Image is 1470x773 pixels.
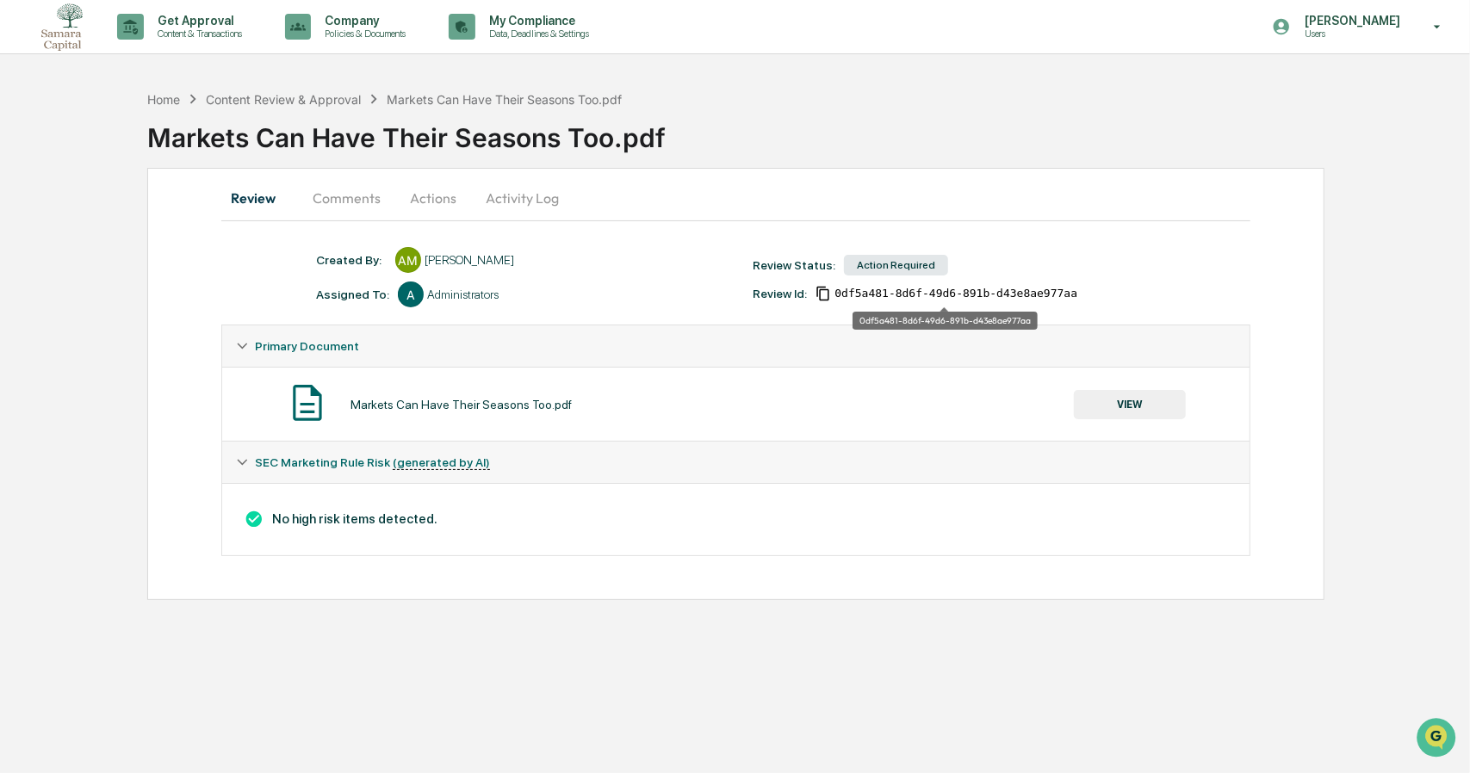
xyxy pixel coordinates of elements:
[1074,390,1186,419] button: VIEW
[350,398,572,411] div: Markets Can Have Their Seasons Too.pdf
[834,287,1077,300] span: 0df5a481-8d6f-49d6-891b-d43e8ae977aa
[395,247,421,273] div: AM
[311,28,414,40] p: Policies & Documents
[147,108,1470,153] div: Markets Can Have Their Seasons Too.pdf
[293,136,313,157] button: Start new chat
[147,92,180,107] div: Home
[472,177,573,219] button: Activity Log
[844,255,948,275] div: Action Required
[34,216,111,233] span: Preclearance
[427,288,499,301] div: Administrators
[255,339,359,353] span: Primary Document
[34,249,109,266] span: Data Lookup
[222,325,1250,367] div: Primary Document
[398,281,424,307] div: A
[753,287,807,300] div: Review Id:
[144,14,251,28] p: Get Approval
[59,131,282,148] div: Start new chat
[17,131,48,162] img: 1746055101610-c473b297-6a78-478c-a979-82029cc54cd1
[206,92,361,107] div: Content Review & Approval
[41,3,83,51] img: logo
[1291,14,1409,28] p: [PERSON_NAME]
[221,177,299,219] button: Review
[387,92,622,107] div: Markets Can Have Their Seasons Too.pdf
[316,288,389,301] div: Assigned To:
[299,177,394,219] button: Comments
[425,253,514,267] div: [PERSON_NAME]
[118,209,220,240] a: 🗄️Attestations
[222,442,1250,483] div: SEC Marketing Rule Risk (generated by AI)
[171,291,208,304] span: Pylon
[394,177,472,219] button: Actions
[286,381,329,424] img: Document Icon
[255,455,490,469] span: SEC Marketing Rule Risk
[59,148,218,162] div: We're available if you need us!
[221,177,1250,219] div: secondary tabs example
[222,483,1250,555] div: SEC Marketing Rule Risk (generated by AI)
[10,242,115,273] a: 🔎Data Lookup
[222,367,1250,441] div: Primary Document
[121,290,208,304] a: Powered byPylon
[142,216,214,233] span: Attestations
[475,14,598,28] p: My Compliance
[17,35,313,63] p: How can we help?
[1415,716,1461,763] iframe: Open customer support
[125,218,139,232] div: 🗄️
[753,258,835,272] div: Review Status:
[316,253,387,267] div: Created By: ‎ ‎
[144,28,251,40] p: Content & Transactions
[816,286,831,301] span: Copy Id
[393,455,490,470] u: (generated by AI)
[236,510,1236,529] h3: No high risk items detected.
[311,14,414,28] p: Company
[17,218,31,232] div: 🖐️
[1291,28,1409,40] p: Users
[853,312,1038,330] div: 0df5a481-8d6f-49d6-891b-d43e8ae977aa
[475,28,598,40] p: Data, Deadlines & Settings
[10,209,118,240] a: 🖐️Preclearance
[17,250,31,264] div: 🔎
